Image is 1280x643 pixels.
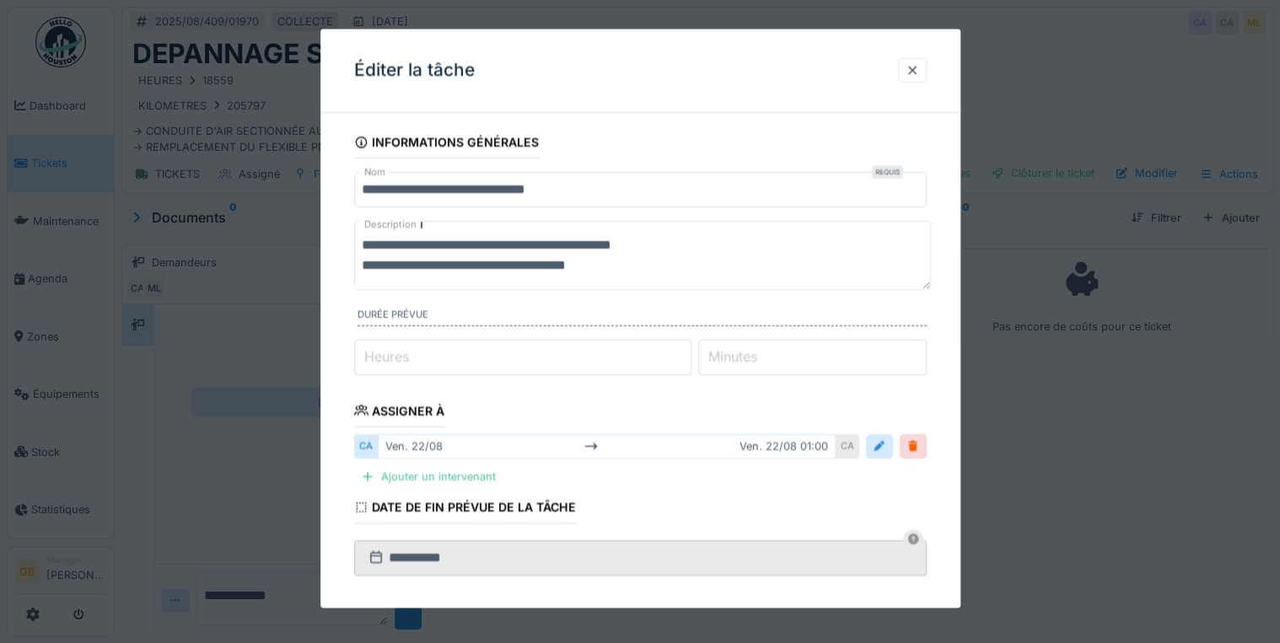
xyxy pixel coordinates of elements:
div: Requis [872,165,903,179]
h3: Éditer la tâche [354,60,475,81]
div: Date de fin prévue de la tâche [354,496,577,524]
label: Minutes [705,346,761,367]
label: Durée prévue [358,308,927,326]
div: Assigner à [354,399,445,427]
div: CA [354,434,378,458]
div: ven. 22/08 ven. 22/08 01:00 [378,434,836,458]
div: Ajouter un intervenant [354,465,503,488]
div: Formulaires [354,603,457,632]
div: Informations générales [354,130,540,158]
label: Description [361,214,420,235]
div: CA [836,434,859,458]
label: Heures [361,346,412,367]
label: Nom [361,165,389,180]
